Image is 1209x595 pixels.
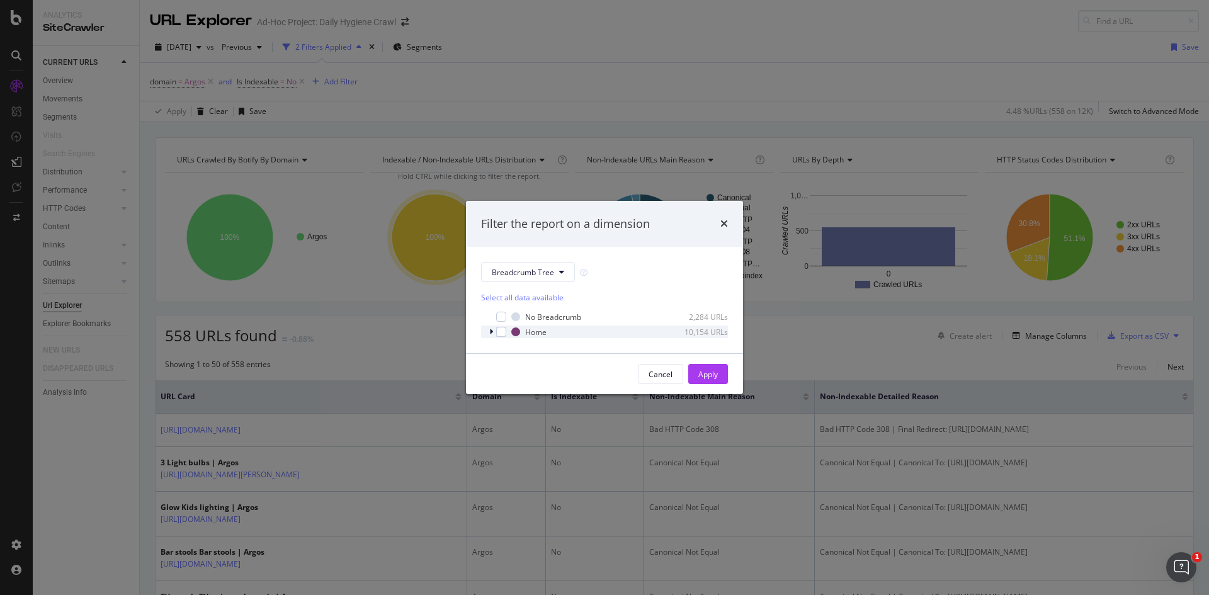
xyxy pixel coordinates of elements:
button: Breadcrumb Tree [481,262,575,282]
iframe: Intercom live chat [1166,552,1196,582]
div: No Breadcrumb [525,312,581,322]
div: modal [466,201,743,395]
div: Home [525,327,547,337]
div: Cancel [649,369,673,380]
div: 2,284 URLs [666,312,728,322]
span: Breadcrumb Tree [492,267,554,278]
span: 1 [1192,552,1202,562]
div: times [720,216,728,232]
div: Select all data available [481,292,728,303]
div: 10,154 URLs [666,327,728,337]
div: Filter the report on a dimension [481,216,650,232]
div: Apply [698,369,718,380]
button: Apply [688,364,728,384]
button: Cancel [638,364,683,384]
